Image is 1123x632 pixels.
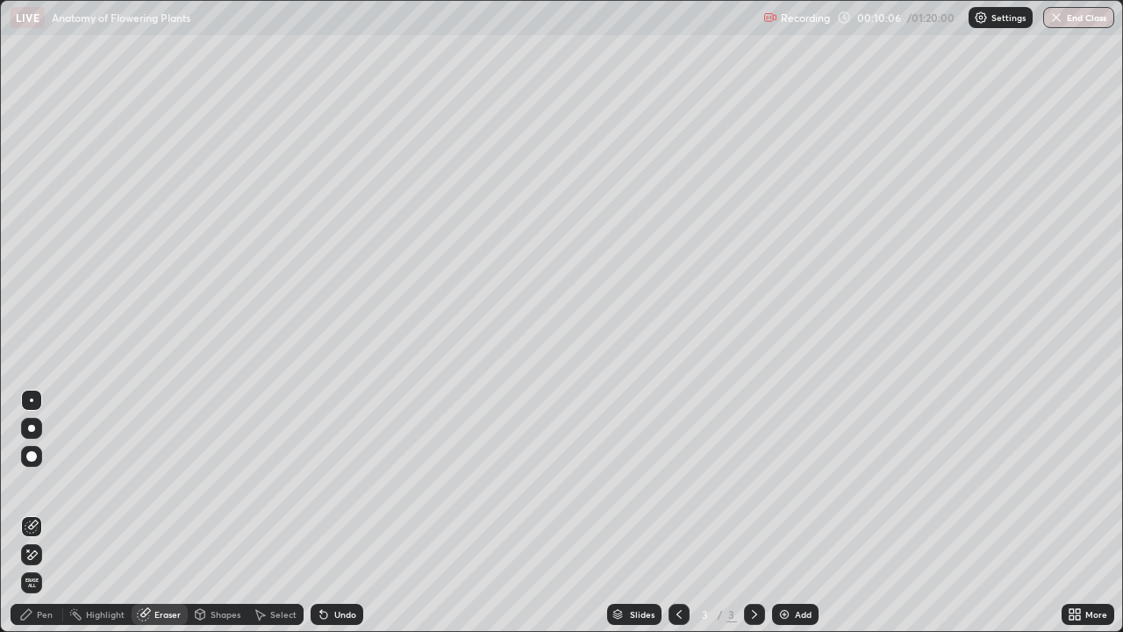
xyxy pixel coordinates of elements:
p: Anatomy of Flowering Plants [52,11,190,25]
p: Settings [991,13,1026,22]
img: recording.375f2c34.svg [763,11,777,25]
div: Shapes [211,610,240,619]
img: end-class-cross [1049,11,1063,25]
div: Select [270,610,297,619]
div: / [718,609,723,620]
div: Undo [334,610,356,619]
div: More [1085,610,1107,619]
button: End Class [1043,7,1114,28]
div: 3 [697,609,714,620]
div: Highlight [86,610,125,619]
div: Add [795,610,812,619]
span: Erase all [22,578,41,588]
img: add-slide-button [777,607,791,621]
div: Eraser [154,610,181,619]
div: 3 [726,607,737,622]
div: Slides [630,610,654,619]
p: LIVE [16,11,39,25]
div: Pen [37,610,53,619]
img: class-settings-icons [974,11,988,25]
p: Recording [781,11,830,25]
